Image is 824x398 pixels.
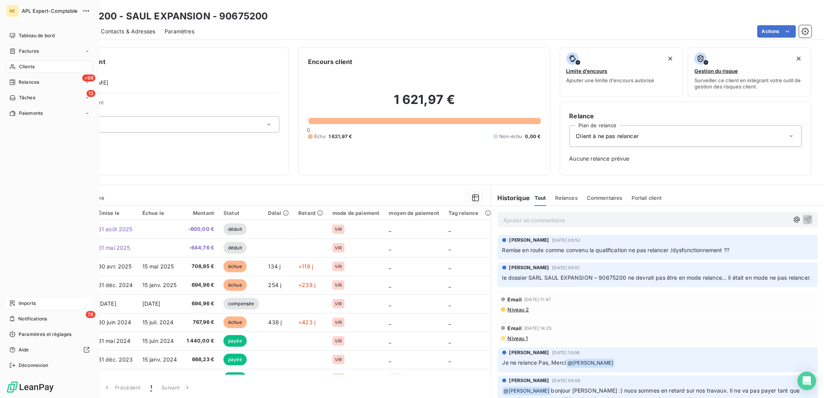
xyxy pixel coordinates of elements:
span: Niveau 1 [507,335,528,341]
span: _ [448,244,451,251]
div: AE [6,5,19,17]
div: mode de paiement [332,210,379,216]
span: @ [PERSON_NAME] [566,359,615,368]
span: 1 440,00 € [187,337,215,345]
span: Tableau de bord [19,32,55,39]
span: VIR [335,283,342,287]
h6: Relance [570,111,802,121]
div: Statut [223,210,259,216]
span: 15 juin 2024 [142,337,174,344]
span: Je ne relance Pas, Merci [502,359,566,366]
div: Montant [187,210,215,216]
span: Portail client [632,195,662,201]
h6: Historique [492,193,530,202]
div: Émise le [98,210,133,216]
span: Ajouter une limite d’encours autorisé [566,77,654,83]
span: [DATE] [142,300,161,307]
span: [PERSON_NAME] [509,349,549,356]
span: _ [389,300,391,307]
span: Propriétés Client [62,99,279,110]
span: payée [223,372,247,384]
span: 78 [86,311,95,318]
span: [DATE] 09:56 [552,378,581,383]
h2: 1 621,97 € [308,92,540,115]
span: Aide [19,346,29,353]
span: 31 mai 2025 [98,244,130,251]
span: 15 janv. 2024 [142,356,177,363]
span: VIR [335,264,342,269]
span: Notifications [18,315,47,322]
span: Commentaires [587,195,623,201]
a: Aide [6,344,93,356]
span: Email [508,325,522,331]
span: 668,23 € [187,356,215,363]
span: 694,96 € [187,300,215,308]
span: _ [389,356,391,363]
span: Clients [19,63,35,70]
span: 15 janv. 2025 [142,282,177,288]
span: [DATE] 14:25 [524,326,552,331]
span: Remise en route comme convenu la qualification ne pas relancer /dysfonctionnement ?? [502,247,730,253]
button: Gestion du risqueSurveiller ce client en intégrant votre outil de gestion des risques client. [688,47,812,97]
span: _ [448,282,451,288]
span: le dossier SARL SAUL EXPANSION – 90675200 ne devrait pas être en mode relance… il était en mode n... [502,274,811,281]
span: [DATE] 09:51 [552,265,580,270]
span: [PERSON_NAME] [509,264,549,271]
button: Actions [757,25,796,38]
span: Limite d’encours [566,68,608,74]
span: échue [223,317,247,328]
span: +239 j [298,282,315,288]
span: payée [223,335,247,347]
span: _ [448,337,451,344]
span: 13 [87,90,95,97]
span: _ [448,263,451,270]
div: Open Intercom Messenger [798,372,816,390]
span: 31 août 2025 [98,226,133,232]
span: 31 mai 2024 [98,337,131,344]
div: moyen de paiement [389,210,440,216]
span: échue [223,279,247,291]
span: 254 j [268,282,282,288]
span: 30 juin 2024 [98,319,132,325]
span: 1 [150,384,152,391]
div: Délai [268,210,289,216]
span: déduit [223,242,247,254]
span: @ [PERSON_NAME] [503,387,551,396]
h6: Informations client [47,57,279,66]
div: Échue le [142,210,177,216]
span: Niveau 2 [507,306,529,313]
span: 15 juil. 2024 [142,319,174,325]
span: _ [448,356,451,363]
span: APL Expert-Comptable [22,8,78,14]
span: Imports [19,300,36,307]
span: 0,00 € [525,133,541,140]
span: VIR [335,320,342,325]
span: _ [389,282,391,288]
span: Paramètres et réglages [19,331,71,338]
span: 31 déc. 2024 [98,282,133,288]
span: Surveiller ce client en intégrant votre outil de gestion des risques client. [694,77,805,90]
span: compensée [223,298,259,310]
button: Précédent [99,379,145,396]
span: _ [448,300,451,307]
span: Relances [19,79,39,86]
span: _ [389,319,391,325]
div: Retard [298,210,323,216]
span: [DATE] 11:47 [524,297,550,302]
span: Tout [535,195,546,201]
span: Échu [314,133,325,140]
span: -600,00 € [187,225,215,233]
span: 0 [307,127,310,133]
span: VIR [335,246,342,250]
span: +423 j [298,319,315,325]
span: [DATE] 09:52 [552,238,581,242]
span: Relances [556,195,578,201]
span: [PERSON_NAME] [509,377,549,384]
span: Factures [19,48,39,55]
span: 1 621,97 € [329,133,352,140]
span: VIR [335,357,342,362]
span: _ [389,226,391,232]
span: 31 déc. 2023 [98,356,133,363]
span: 30 avr. 2025 [98,263,132,270]
span: Paramètres [164,28,194,35]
